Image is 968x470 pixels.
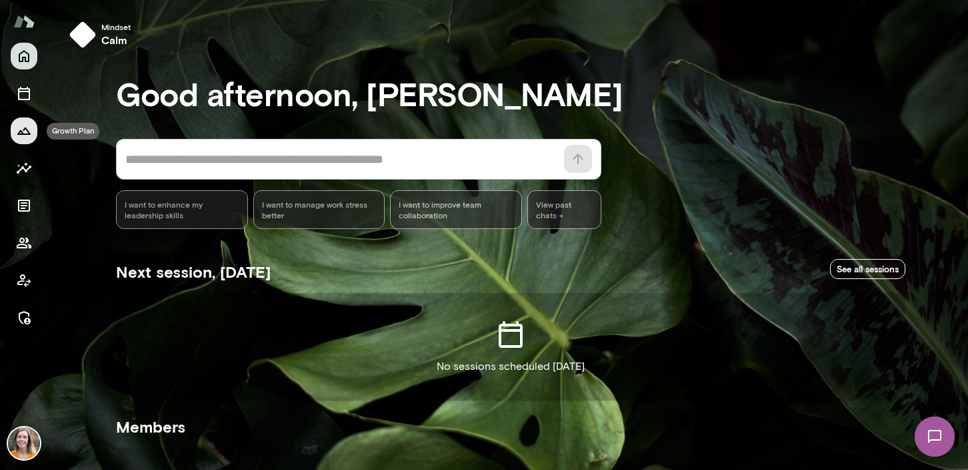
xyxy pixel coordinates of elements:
img: Mento [13,9,35,34]
button: Mindsetcalm [64,16,141,53]
div: I want to manage work stress better [253,190,385,229]
button: Home [11,43,37,69]
button: Insights [11,155,37,182]
button: Documents [11,192,37,219]
div: I want to improve team collaboration [390,190,522,229]
span: View past chats -> [527,190,601,229]
div: Growth Plan [47,123,99,140]
img: Carrie Kelly [8,427,40,459]
button: Members [11,230,37,256]
h3: Good afternoon, [PERSON_NAME] [116,75,905,112]
h6: calm [101,32,131,48]
span: I want to improve team collaboration [399,199,513,220]
h5: Next session, [DATE] [116,261,271,282]
button: Sessions [11,80,37,107]
div: I want to enhance my leadership skills [116,190,248,229]
a: See all sessions [830,259,905,280]
button: Growth Plan [11,117,37,144]
span: Mindset [101,21,131,32]
span: I want to manage work stress better [262,199,377,220]
button: Manage [11,304,37,331]
span: I want to enhance my leadership skills [125,199,239,220]
p: No sessions scheduled [DATE] [437,359,585,375]
img: mindset [69,21,96,48]
h5: Members [116,416,905,437]
button: Client app [11,267,37,294]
